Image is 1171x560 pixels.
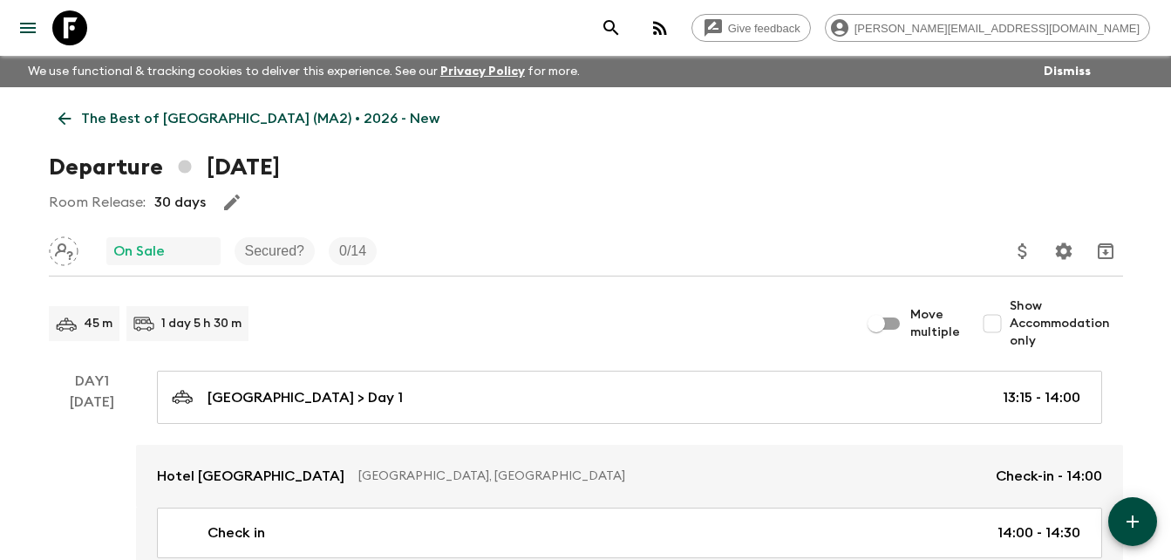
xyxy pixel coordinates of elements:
[329,237,377,265] div: Trip Fill
[825,14,1150,42] div: [PERSON_NAME][EMAIL_ADDRESS][DOMAIN_NAME]
[157,371,1102,424] a: [GEOGRAPHIC_DATA] > Day 113:15 - 14:00
[208,522,265,543] p: Check in
[1005,234,1040,269] button: Update Price, Early Bird Discount and Costs
[339,241,366,262] p: 0 / 14
[1046,234,1081,269] button: Settings
[154,192,206,213] p: 30 days
[718,22,810,35] span: Give feedback
[358,468,982,485] p: [GEOGRAPHIC_DATA], [GEOGRAPHIC_DATA]
[910,306,961,341] span: Move multiple
[49,192,146,213] p: Room Release:
[49,101,449,136] a: The Best of [GEOGRAPHIC_DATA] (MA2) • 2026 - New
[81,108,439,129] p: The Best of [GEOGRAPHIC_DATA] (MA2) • 2026 - New
[245,241,305,262] p: Secured?
[49,371,136,392] p: Day 1
[996,466,1102,487] p: Check-in - 14:00
[691,14,811,42] a: Give feedback
[49,150,280,185] h1: Departure [DATE]
[84,315,112,332] p: 45 m
[113,241,165,262] p: On Sale
[1010,297,1123,350] span: Show Accommodation only
[208,387,403,408] p: [GEOGRAPHIC_DATA] > Day 1
[21,56,587,87] p: We use functional & tracking cookies to deliver this experience. See our for more.
[136,445,1123,508] a: Hotel [GEOGRAPHIC_DATA][GEOGRAPHIC_DATA], [GEOGRAPHIC_DATA]Check-in - 14:00
[997,522,1080,543] p: 14:00 - 14:30
[440,65,525,78] a: Privacy Policy
[49,242,78,256] span: Assign pack leader
[1088,234,1123,269] button: Archive (Completed, Cancelled or Unsynced Departures only)
[1003,387,1080,408] p: 13:15 - 14:00
[1039,59,1095,84] button: Dismiss
[161,315,242,332] p: 1 day 5 h 30 m
[845,22,1149,35] span: [PERSON_NAME][EMAIL_ADDRESS][DOMAIN_NAME]
[10,10,45,45] button: menu
[157,466,344,487] p: Hotel [GEOGRAPHIC_DATA]
[235,237,316,265] div: Secured?
[594,10,629,45] button: search adventures
[157,508,1102,558] a: Check in14:00 - 14:30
